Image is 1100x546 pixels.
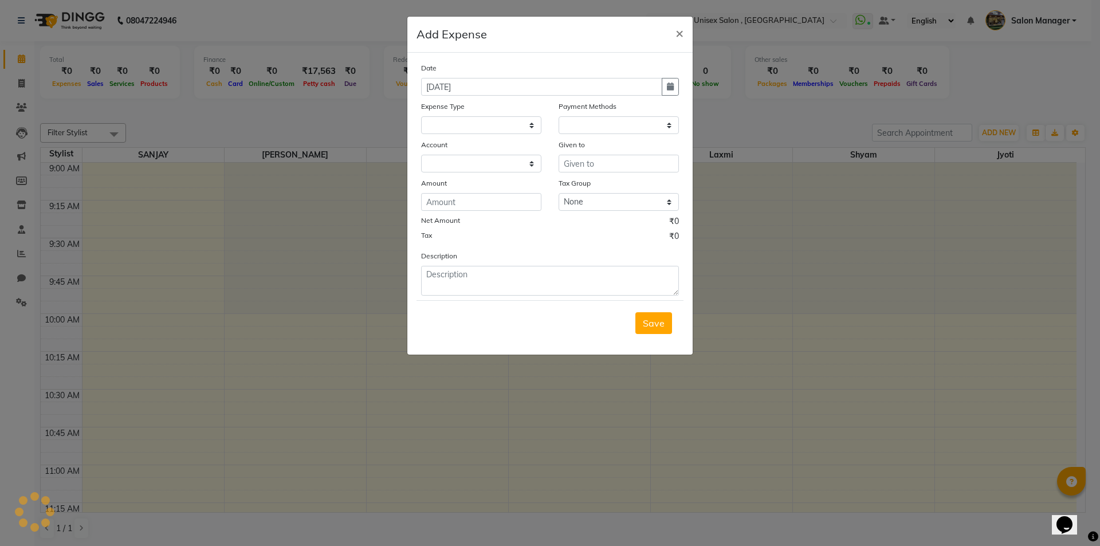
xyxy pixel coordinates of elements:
label: Tax Group [559,178,591,188]
span: × [675,24,683,41]
span: Save [643,317,665,329]
button: Close [666,17,693,49]
label: Tax [421,230,432,241]
iframe: chat widget [1052,500,1089,535]
span: ₹0 [669,230,679,245]
label: Expense Type [421,101,465,112]
span: ₹0 [669,215,679,230]
h5: Add Expense [417,26,487,43]
label: Account [421,140,447,150]
label: Description [421,251,457,261]
label: Amount [421,178,447,188]
input: Given to [559,155,679,172]
label: Given to [559,140,585,150]
label: Net Amount [421,215,460,226]
button: Save [635,312,672,334]
input: Amount [421,193,541,211]
label: Payment Methods [559,101,616,112]
label: Date [421,63,437,73]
